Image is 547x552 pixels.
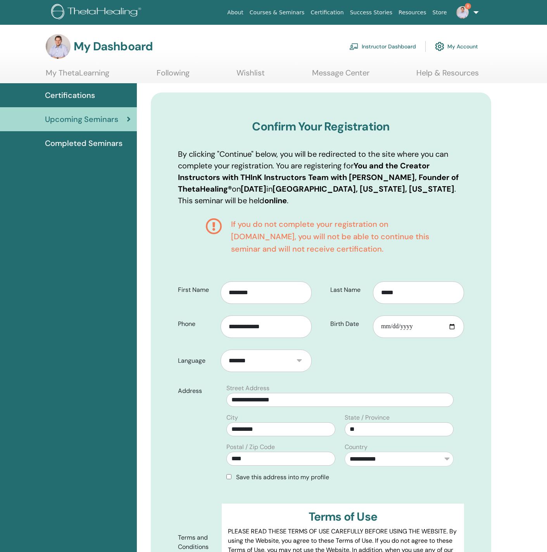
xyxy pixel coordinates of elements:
span: Completed Seminars [45,137,123,149]
a: Instructor Dashboard [349,38,416,55]
b: [GEOGRAPHIC_DATA], [US_STATE], [US_STATE] [273,184,454,194]
b: online [264,195,287,206]
a: Resources [395,5,430,20]
h4: If you do not complete your registration on [DOMAIN_NAME], you will not be able to continue this ... [231,218,437,255]
a: Message Center [312,68,369,83]
label: Phone [172,317,221,331]
span: Upcoming Seminars [45,113,118,125]
img: default.jpg [456,6,469,19]
a: Store [430,5,450,20]
img: cog.svg [435,40,444,53]
a: Help & Resources [416,68,479,83]
a: About [224,5,246,20]
a: My Account [435,38,478,55]
img: logo.png [51,4,144,21]
a: Following [157,68,190,83]
img: chalkboard-teacher.svg [349,43,359,50]
img: default.jpg [46,34,71,59]
label: Country [345,442,368,452]
label: Birth Date [324,317,373,331]
b: [DATE] [241,184,266,194]
b: You and the Creator Instructors with THInK Instructors Team with [PERSON_NAME], Founder of ThetaH... [178,161,459,194]
label: Postal / Zip Code [226,442,275,452]
h3: Terms of Use [228,510,458,524]
label: Language [172,353,221,368]
label: Last Name [324,283,373,297]
a: My ThetaLearning [46,68,109,83]
label: Address [172,384,222,398]
a: Certification [307,5,347,20]
span: 8 [465,3,471,9]
a: Courses & Seminars [247,5,308,20]
label: State / Province [345,413,390,422]
label: First Name [172,283,221,297]
p: By clicking "Continue" below, you will be redirected to the site where you can complete your regi... [178,148,464,206]
label: City [226,413,238,422]
a: Wishlist [236,68,265,83]
label: Street Address [226,384,269,393]
span: Certifications [45,89,95,101]
span: Save this address into my profile [236,473,329,481]
a: Success Stories [347,5,395,20]
h3: Confirm Your Registration [178,120,464,134]
h3: My Dashboard [74,39,153,53]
